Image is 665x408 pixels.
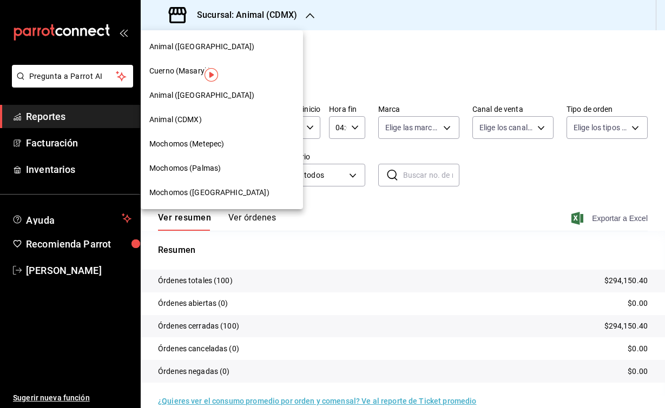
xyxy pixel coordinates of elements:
span: Mochomos (Palmas) [149,163,221,174]
span: Animal ([GEOGRAPHIC_DATA]) [149,41,254,52]
div: Mochomos (Palmas) [141,156,303,180]
span: Animal ([GEOGRAPHIC_DATA]) [149,90,254,101]
div: Cuerno (Masaryk) [141,59,303,83]
span: Animal (CDMX) [149,114,202,125]
span: Mochomos ([GEOGRAPHIC_DATA]) [149,187,269,198]
div: Animal ([GEOGRAPHIC_DATA]) [141,83,303,108]
span: Cuerno (Masaryk) [149,65,211,77]
div: Animal ([GEOGRAPHIC_DATA]) [141,35,303,59]
div: Animal (CDMX) [141,108,303,132]
img: Tooltip marker [205,68,218,82]
span: Mochomos (Metepec) [149,138,224,150]
div: Mochomos ([GEOGRAPHIC_DATA]) [141,180,303,205]
div: Mochomos (Metepec) [141,132,303,156]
